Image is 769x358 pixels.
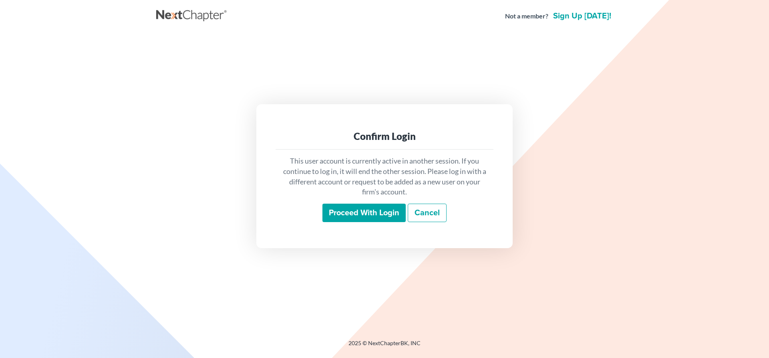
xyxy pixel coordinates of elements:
[552,12,613,20] a: Sign up [DATE]!
[282,156,487,197] p: This user account is currently active in another session. If you continue to log in, it will end ...
[322,204,406,222] input: Proceed with login
[156,339,613,354] div: 2025 © NextChapterBK, INC
[282,130,487,143] div: Confirm Login
[505,12,548,21] strong: Not a member?
[408,204,447,222] a: Cancel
